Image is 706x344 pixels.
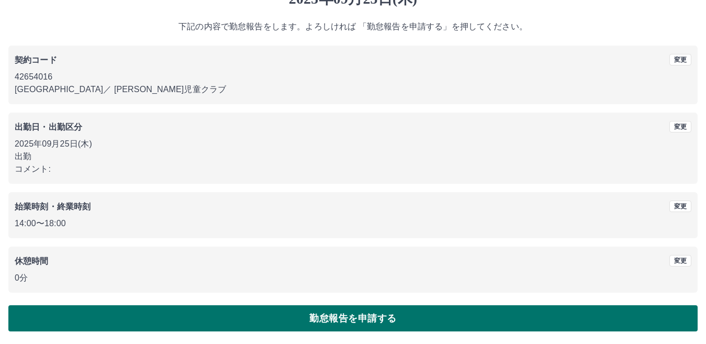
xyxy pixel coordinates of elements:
[15,163,691,175] p: コメント:
[8,305,698,331] button: 勤怠報告を申請する
[15,202,91,211] b: 始業時刻・終業時刻
[15,150,691,163] p: 出勤
[669,255,691,267] button: 変更
[15,83,691,96] p: [GEOGRAPHIC_DATA] ／ [PERSON_NAME]児童クラブ
[669,54,691,65] button: 変更
[669,121,691,132] button: 変更
[669,201,691,212] button: 変更
[15,257,49,265] b: 休憩時間
[15,71,691,83] p: 42654016
[15,217,691,230] p: 14:00 〜 18:00
[15,56,57,64] b: 契約コード
[15,272,691,284] p: 0分
[8,20,698,33] p: 下記の内容で勤怠報告をします。よろしければ 「勤怠報告を申請する」を押してください。
[15,123,82,131] b: 出勤日・出勤区分
[15,138,691,150] p: 2025年09月25日(木)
